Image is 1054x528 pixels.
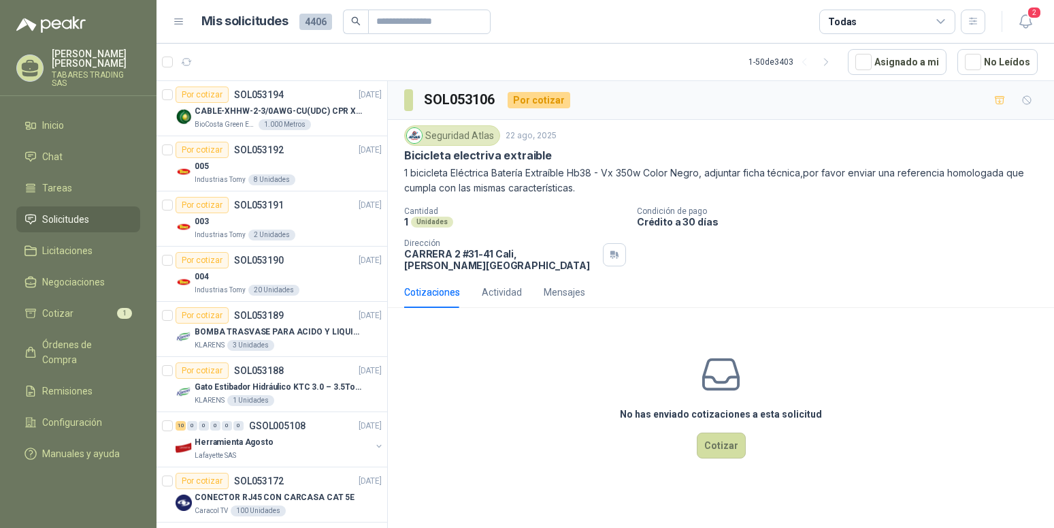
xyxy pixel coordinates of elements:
[176,142,229,158] div: Por cotizar
[42,337,127,367] span: Órdenes de Compra
[176,219,192,235] img: Company Logo
[176,164,192,180] img: Company Logo
[404,166,1038,196] p: 1 bicicleta Eléctrica Batería Extraíble Hb38 - Vx 350w Color Negro, adjuntar ficha técnica,por fa...
[234,200,284,210] p: SOL053191
[210,421,220,431] div: 0
[176,307,229,324] div: Por cotizar
[234,145,284,155] p: SOL053192
[1027,6,1042,19] span: 2
[359,309,382,322] p: [DATE]
[16,144,140,170] a: Chat
[157,191,387,247] a: Por cotizarSOL053191[DATE] Company Logo003Industrias Tomy2 Unidades
[259,119,311,130] div: 1.000 Metros
[42,446,120,461] span: Manuales y ayuda
[176,329,192,345] img: Company Logo
[195,326,364,339] p: BOMBA TRASVASE PARA ACIDO Y LIQUIDOS CORROSIVO
[52,71,140,87] p: TABARES TRADING SAS
[195,230,246,240] p: Industrias Tomy
[42,118,64,133] span: Inicio
[176,197,229,213] div: Por cotizar
[424,89,497,110] h3: SOL053106
[195,506,228,516] p: Caracol TV
[248,230,295,240] div: 2 Unidades
[176,274,192,290] img: Company Logo
[1013,10,1038,34] button: 2
[16,238,140,264] a: Licitaciones
[195,160,209,173] p: 005
[404,216,408,228] p: 1
[195,491,355,504] p: CONECTOR RJ45 CON CARCASA CAT 5E
[176,87,229,103] div: Por cotizar
[42,275,105,290] span: Negociaciones
[16,300,140,326] a: Cotizar1
[42,306,73,321] span: Cotizar
[359,254,382,267] p: [DATE]
[234,476,284,486] p: SOL053172
[359,364,382,377] p: [DATE]
[748,51,837,73] div: 1 - 50 de 3403
[176,473,229,489] div: Por cotizar
[195,436,274,449] p: Herramienta Agosto
[16,112,140,138] a: Inicio
[697,433,746,459] button: Cotizar
[195,105,364,118] p: CABLE-XHHW-2-3/0AWG-CU(UDC) CPR XLPE FR
[187,421,197,431] div: 0
[176,384,192,401] img: Company Logo
[359,420,382,433] p: [DATE]
[16,441,140,467] a: Manuales y ayuda
[201,12,289,31] h1: Mis solicitudes
[176,252,229,268] div: Por cotizar
[233,421,244,431] div: 0
[359,475,382,488] p: [DATE]
[157,357,387,412] a: Por cotizarSOL053188[DATE] Company LogoGato Estibador Hidráulico KTC 3.0 – 3.5Ton 1.2mt HPTKLAREN...
[176,495,192,511] img: Company Logo
[176,362,229,379] div: Por cotizar
[16,378,140,404] a: Remisiones
[195,174,246,185] p: Industrias Tomy
[637,206,1049,216] p: Condición de pago
[620,407,822,422] h3: No has enviado cotizaciones a esta solicitud
[195,381,364,394] p: Gato Estibador Hidráulico KTC 3.0 – 3.5Ton 1.2mt HPT
[42,181,72,196] span: Tareas
[157,247,387,302] a: Por cotizarSOL053190[DATE] Company Logo004Industrias Tomy20 Unidades
[351,16,361,26] span: search
[359,89,382,102] p: [DATE]
[544,285,585,300] div: Mensajes
[16,175,140,201] a: Tareas
[176,421,186,431] div: 10
[157,467,387,523] a: Por cotizarSOL053172[DATE] Company LogoCONECTOR RJ45 CON CARCASA CAT 5ECaracol TV100 Unidades
[195,285,246,296] p: Industrias Tomy
[222,421,232,431] div: 0
[195,340,225,351] p: KLARENS
[234,366,284,375] p: SOL053188
[637,216,1049,228] p: Crédito a 30 días
[195,119,256,130] p: BioCosta Green Energy S.A.S
[227,340,274,351] div: 3 Unidades
[227,395,274,406] div: 1 Unidades
[199,421,209,431] div: 0
[359,144,382,157] p: [DATE]
[16,332,140,373] a: Órdenes de Compra
[359,199,382,212] p: [DATE]
[117,308,132,319] span: 1
[176,439,192,456] img: Company Logo
[404,238,597,248] p: Dirección
[234,90,284,99] p: SOL053194
[16,16,86,33] img: Logo peakr
[195,215,209,228] p: 003
[482,285,522,300] div: Actividad
[195,395,225,406] p: KLARENS
[42,384,93,399] span: Remisiones
[195,270,209,283] p: 004
[16,409,140,435] a: Configuración
[157,81,387,136] a: Por cotizarSOL053194[DATE] Company LogoCABLE-XHHW-2-3/0AWG-CU(UDC) CPR XLPE FRBioCosta Green Ener...
[234,311,284,320] p: SOL053189
[52,49,140,68] p: [PERSON_NAME] [PERSON_NAME]
[404,285,460,300] div: Cotizaciones
[404,206,626,216] p: Cantidad
[404,248,597,271] p: CARRERA 2 #31-41 Cali , [PERSON_NAME][GEOGRAPHIC_DATA]
[157,136,387,191] a: Por cotizarSOL053192[DATE] Company Logo005Industrias Tomy8 Unidades
[248,285,299,296] div: 20 Unidades
[231,506,286,516] div: 100 Unidades
[234,255,284,265] p: SOL053190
